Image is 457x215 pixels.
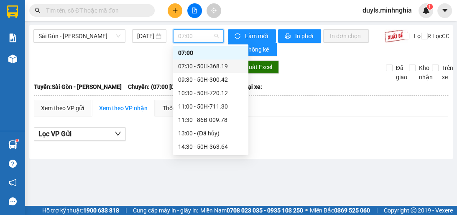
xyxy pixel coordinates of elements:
span: Xuất Excel [245,62,272,72]
span: question-circle [9,160,17,168]
div: 10:30 - 50H-720.12 [178,88,243,98]
strong: 0708 023 035 - 0935 103 250 [227,207,303,214]
button: file-add [187,3,202,18]
div: 11:30 - 86B-009.78 [178,115,243,124]
span: Sài Gòn - Phan Rí [38,30,120,42]
span: ⚪️ [305,209,308,212]
span: Chuyến: (07:00 [DATE]) [128,82,189,91]
span: 07:00 [178,30,219,42]
img: solution-icon [8,34,17,42]
strong: 1900 633 818 [83,207,119,214]
div: Xem theo VP gửi [41,104,84,113]
img: icon-new-feature [422,7,430,14]
button: plus [168,3,182,18]
button: downloadXuất Excel [229,60,279,74]
sup: 1 [427,4,433,10]
span: sync [235,33,242,40]
img: logo-vxr [7,5,18,18]
span: Đã giao [393,63,411,82]
img: 9k= [384,29,408,43]
div: 07:00 [178,48,243,57]
span: duyls.minhnghia [356,5,419,16]
img: warehouse-icon [8,140,17,149]
span: Thống kê [245,45,270,54]
strong: 0369 525 060 [334,207,370,214]
div: Thống kê [163,104,186,113]
button: syncLàm mới [228,29,276,43]
button: In đơn chọn [323,29,369,43]
sup: 1 [16,139,18,142]
span: | [125,206,127,215]
button: bar-chartThống kê [228,43,277,56]
img: warehouse-icon [8,54,17,63]
button: aim [207,3,221,18]
div: 13:00 - (Đã hủy) [178,129,243,138]
span: notification [9,179,17,187]
span: In phơi [295,31,314,41]
span: file-add [191,8,197,13]
span: Hỗ trợ kỹ thuật: [42,206,119,215]
span: printer [285,33,292,40]
span: 1 [428,4,431,10]
input: Tìm tên, số ĐT hoặc mã đơn [46,6,145,15]
button: printerIn phơi [278,29,321,43]
input: 13/09/2025 [137,31,154,41]
span: Làm mới [245,31,269,41]
span: Trên xe [439,63,457,82]
span: Loại xe: [241,82,262,91]
div: 14:30 - 50H-363.64 [178,142,243,151]
button: Lọc VP Gửi [34,127,126,141]
span: Kho nhận [416,63,436,82]
span: plus [172,8,178,13]
span: search [35,8,41,13]
button: caret-down [437,3,452,18]
span: caret-down [441,7,449,14]
span: copyright [411,207,416,213]
span: aim [211,8,217,13]
div: 09:30 - 50H-300.42 [178,75,243,84]
span: Lọc CR [411,31,432,41]
div: Xem theo VP nhận [99,104,148,113]
span: Lọc CC [429,31,451,41]
span: Cung cấp máy in - giấy in: [133,206,198,215]
b: Tuyến: Sài Gòn - [PERSON_NAME] [34,83,122,90]
span: Lọc VP Gửi [38,129,71,139]
span: down [115,130,121,137]
span: Miền Bắc [310,206,370,215]
span: message [9,197,17,205]
span: Miền Nam [200,206,303,215]
span: | [376,206,378,215]
div: 11:00 - 50H-711.30 [178,102,243,111]
div: 07:30 - 50H-368.19 [178,62,243,71]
